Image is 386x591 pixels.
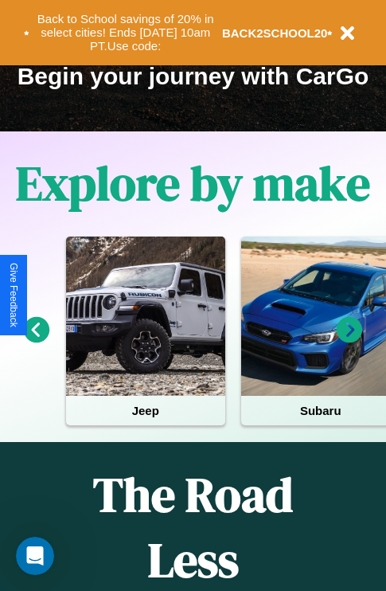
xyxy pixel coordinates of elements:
h1: Explore by make [16,151,370,216]
button: Back to School savings of 20% in select cities! Ends [DATE] 10am PT.Use code: [29,8,222,57]
b: BACK2SCHOOL20 [222,26,328,40]
h4: Jeep [66,396,225,425]
div: Give Feedback [8,263,19,327]
iframe: Intercom live chat [16,537,54,575]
